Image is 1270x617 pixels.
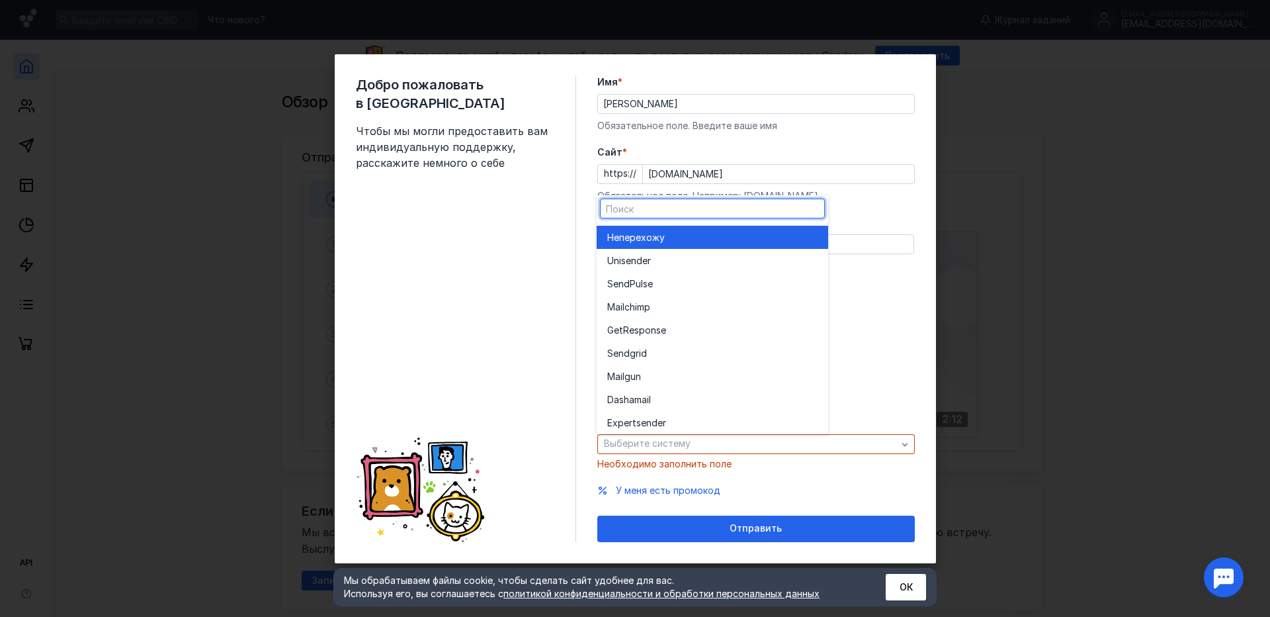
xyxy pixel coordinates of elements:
div: Обязательное поле. Например: [DOMAIN_NAME] [597,189,915,203]
span: Unisende [607,254,648,267]
span: перехожу [619,231,665,244]
div: Мы обрабатываем файлы cookie, чтобы сделать сайт удобнее для вас. Используя его, вы соглашаетесь c [344,574,853,600]
span: Sendgr [607,347,639,360]
span: Mail [607,370,624,383]
button: Неперехожу [597,226,828,249]
button: Expertsender [597,411,828,434]
button: Unisender [597,249,828,272]
button: Выберите систему [597,434,915,454]
div: Необходимо заполнить поле [597,457,915,471]
button: Mailchimp [597,295,828,318]
div: Обязательное поле. Введите ваше имя [597,119,915,132]
span: pertsender [618,416,666,430]
span: SendPuls [607,277,648,291]
span: Mailchim [607,301,644,314]
span: r [648,254,651,267]
span: G [607,324,614,337]
span: У меня есть промокод [616,485,720,496]
button: GetResponse [597,318,828,342]
button: Mailgun [597,365,828,388]
span: Ex [607,416,618,430]
span: etResponse [614,324,666,337]
span: Dashamai [607,393,649,406]
span: p [644,301,650,314]
span: gun [624,370,641,383]
span: Добро пожаловать в [GEOGRAPHIC_DATA] [356,75,554,113]
span: e [648,277,653,291]
span: Отправить [730,523,782,534]
button: SendPulse [597,272,828,295]
span: Cайт [597,146,622,159]
button: Отправить [597,516,915,542]
button: Dashamail [597,388,828,411]
button: ОК [886,574,926,600]
div: grid [597,222,828,434]
span: Имя [597,75,618,89]
button: У меня есть промокод [616,484,720,497]
span: Не [607,231,619,244]
span: id [639,347,647,360]
span: Выберите систему [604,438,691,449]
input: Поиск [601,199,824,218]
button: Sendgrid [597,342,828,365]
span: Чтобы мы могли предоставить вам индивидуальную поддержку, расскажите немного о себе [356,123,554,171]
span: l [649,393,651,406]
a: политикой конфиденциальности и обработки персональных данных [503,588,820,599]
